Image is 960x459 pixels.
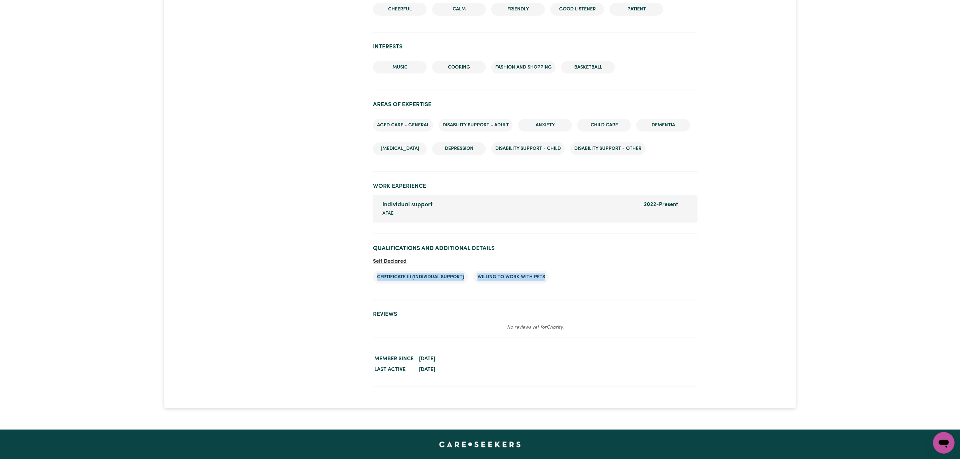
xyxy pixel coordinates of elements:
time: [DATE] [419,367,435,373]
li: Basketball [561,61,615,74]
span: 2022 - Present [644,202,678,207]
span: Self Declared [373,259,407,264]
li: Disability support - Adult [439,119,513,132]
li: Depression [432,142,486,155]
li: Fashion and shopping [491,61,556,74]
li: Calm [432,3,486,16]
li: Friendly [491,3,545,16]
iframe: Button to launch messaging window, conversation in progress [933,432,955,454]
h2: Qualifications and Additional Details [373,245,698,252]
span: Afae [382,210,393,217]
li: Certificate III (Individual Support) [373,271,468,284]
li: Willing to work with pets [473,271,549,284]
li: Dementia [636,119,690,132]
h2: Work Experience [373,183,698,190]
h2: Interests [373,43,698,50]
em: No reviews yet for Charity . [507,325,564,330]
li: Cooking [432,61,486,74]
li: Child care [577,119,631,132]
dt: Last active [373,365,415,375]
h2: Reviews [373,311,698,318]
li: Patient [610,3,663,16]
a: Careseekers home page [439,442,521,447]
li: Good Listener [550,3,604,16]
li: Music [373,61,427,74]
li: Disability support - Other [570,142,645,155]
div: Individual support [382,201,636,209]
li: Disability support - Child [491,142,565,155]
h2: Areas of Expertise [373,101,698,108]
li: Aged care - General [373,119,433,132]
li: Anxiety [518,119,572,132]
dt: Member since [373,354,415,365]
li: Cheerful [373,3,427,16]
li: [MEDICAL_DATA] [373,142,427,155]
time: [DATE] [419,357,435,362]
